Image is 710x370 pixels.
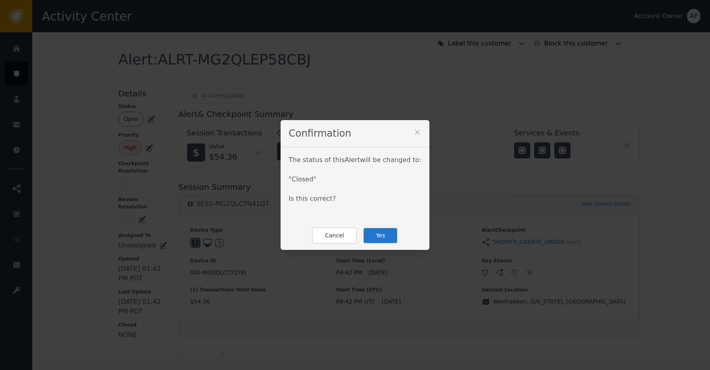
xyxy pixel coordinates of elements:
[289,175,316,183] span: " Closed "
[363,227,398,244] button: Yes
[281,120,429,147] div: Confirmation
[312,227,357,244] button: Cancel
[289,156,421,164] span: The status of this Alert will be changed to:
[289,195,336,202] span: Is this correct?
